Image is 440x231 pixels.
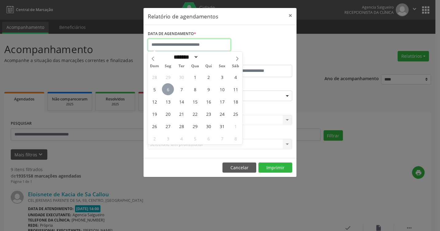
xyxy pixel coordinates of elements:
span: Outubro 25, 2025 [230,108,242,120]
span: Outubro 27, 2025 [162,120,174,132]
label: ATÉ [222,55,292,65]
span: Novembro 4, 2025 [175,132,187,144]
span: Outubro 7, 2025 [175,83,187,95]
span: Novembro 6, 2025 [202,132,214,144]
span: Outubro 20, 2025 [162,108,174,120]
span: Novembro 2, 2025 [148,132,160,144]
span: Outubro 19, 2025 [148,108,160,120]
span: Outubro 28, 2025 [175,120,187,132]
span: Outubro 9, 2025 [202,83,214,95]
select: Month [171,54,198,60]
span: Outubro 30, 2025 [202,120,214,132]
span: Dom [148,64,161,68]
span: Outubro 1, 2025 [189,71,201,83]
span: Outubro 15, 2025 [189,96,201,108]
span: Novembro 7, 2025 [216,132,228,144]
span: Outubro 24, 2025 [216,108,228,120]
button: Cancelar [222,162,256,173]
span: Outubro 8, 2025 [189,83,201,95]
span: Outubro 29, 2025 [189,120,201,132]
span: Outubro 23, 2025 [202,108,214,120]
span: Outubro 5, 2025 [148,83,160,95]
label: DATA DE AGENDAMENTO [148,29,196,39]
span: Novembro 8, 2025 [230,132,242,144]
span: Sáb [229,64,242,68]
span: Novembro 5, 2025 [189,132,201,144]
span: Outubro 2, 2025 [202,71,214,83]
span: Outubro 6, 2025 [162,83,174,95]
span: Qui [202,64,215,68]
span: Outubro 14, 2025 [175,96,187,108]
button: Close [284,8,297,23]
span: Outubro 10, 2025 [216,83,228,95]
span: Seg [161,64,175,68]
span: Outubro 22, 2025 [189,108,201,120]
span: Outubro 13, 2025 [162,96,174,108]
span: Novembro 3, 2025 [162,132,174,144]
span: Sex [215,64,229,68]
h5: Relatório de agendamentos [148,12,218,20]
span: Outubro 3, 2025 [216,71,228,83]
span: Outubro 31, 2025 [216,120,228,132]
span: Outubro 26, 2025 [148,120,160,132]
button: Imprimir [258,162,292,173]
span: Setembro 29, 2025 [162,71,174,83]
span: Novembro 1, 2025 [230,120,242,132]
span: Outubro 11, 2025 [230,83,242,95]
span: Outubro 4, 2025 [230,71,242,83]
span: Outubro 18, 2025 [230,96,242,108]
span: Outubro 16, 2025 [202,96,214,108]
span: Outubro 17, 2025 [216,96,228,108]
input: Year [198,54,219,60]
span: Setembro 28, 2025 [148,71,160,83]
span: Outubro 21, 2025 [175,108,187,120]
span: Ter [175,64,188,68]
span: Setembro 30, 2025 [175,71,187,83]
span: Qua [188,64,202,68]
span: Outubro 12, 2025 [148,96,160,108]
